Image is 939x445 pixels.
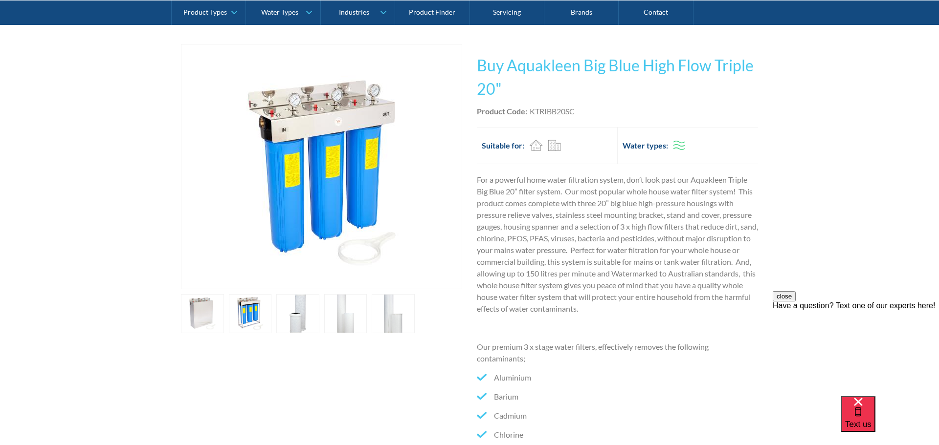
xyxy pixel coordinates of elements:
[530,106,575,117] div: KTRIBB20SC
[477,410,758,422] li: Cadmium
[623,140,668,151] h2: Water types:
[477,372,758,383] li: Aluminium
[372,294,415,333] a: open lightbox
[324,294,367,333] a: open lightbox
[477,54,758,101] h1: Buy Aquakleen Big Blue High Flow Triple 20"
[200,44,444,289] img: Aquakleen Big Blue High Flow Triple 20” Whole House Filter System
[482,140,524,151] h2: Suitable for:
[181,294,224,333] a: open lightbox
[841,396,939,445] iframe: podium webchat widget bubble
[477,174,758,315] p: For a powerful home water filtration system, don’t look past our Aquakleen Triple Big Blue 20” fi...
[183,8,227,16] div: Product Types
[229,294,272,333] a: open lightbox
[477,391,758,403] li: Barium
[773,291,939,408] iframe: podium webchat widget prompt
[339,8,369,16] div: Industries
[477,429,758,441] li: Chlorine
[261,8,298,16] div: Water Types
[477,341,758,364] p: Our premium 3 x stage water filters, effectively removes the following contaminants;
[477,106,527,116] strong: Product Code:
[276,294,319,333] a: open lightbox
[477,322,758,334] p: ‍
[181,44,462,289] a: open lightbox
